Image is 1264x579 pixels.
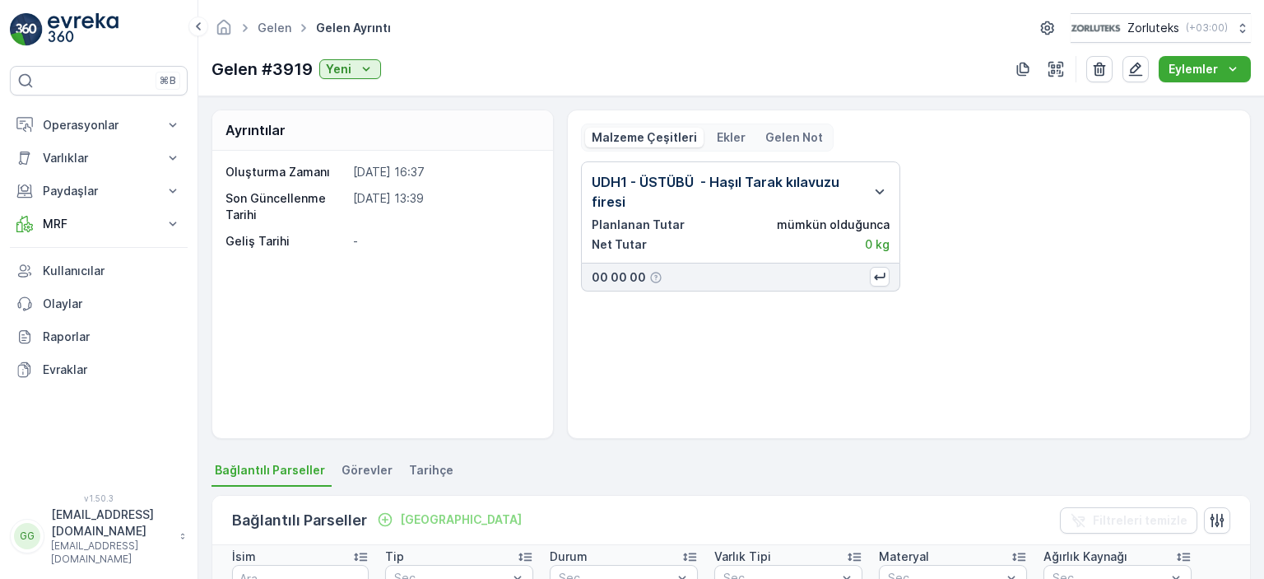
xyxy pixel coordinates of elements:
[1043,549,1127,565] p: Ağırlık Kaynağı
[353,190,535,223] p: [DATE] 13:39
[51,539,171,566] p: [EMAIL_ADDRESS][DOMAIN_NAME]
[10,254,188,287] a: Kullanıcılar
[353,164,535,180] p: [DATE] 16:37
[43,329,181,345] p: Raporlar
[592,269,646,286] p: 00 00 00
[385,549,404,565] p: Tip
[1186,21,1228,35] p: ( +03:00 )
[592,217,685,233] p: Planlanan Tutar
[717,129,746,146] p: Ekler
[765,129,823,146] p: Gelen Not
[326,61,351,77] p: Yeni
[43,216,155,232] p: MRF
[1159,56,1251,82] button: Eylemler
[550,549,588,565] p: Durum
[592,236,647,253] p: Net Tutar
[10,13,43,46] img: logo
[1071,19,1121,37] img: 6-1-9-3_wQBzyll.png
[370,510,528,530] button: Bağla
[649,271,662,284] div: Yardım Araç İkonu
[592,129,697,146] p: Malzeme Çeşitleri
[232,509,367,532] p: Bağlantılı Parseller
[10,353,188,386] a: Evraklar
[409,462,453,479] span: Tarihçe
[48,13,118,46] img: logo_light-DOdMpM7g.png
[211,57,313,82] p: Gelen #3919
[43,362,181,378] p: Evraklar
[10,142,188,175] button: Varlıklar
[215,25,233,39] a: Ana Sayfa
[225,190,346,223] p: Son Güncellenme Tarihi
[225,120,286,140] p: Ayrıntılar
[10,507,188,566] button: GG[EMAIL_ADDRESS][DOMAIN_NAME][EMAIL_ADDRESS][DOMAIN_NAME]
[160,74,176,87] p: ⌘B
[879,549,929,565] p: Materyal
[43,117,155,133] p: Operasyonlar
[400,511,522,528] p: [GEOGRAPHIC_DATA]
[10,208,188,240] button: MRF
[10,320,188,353] a: Raporlar
[215,462,325,479] span: Bağlantılı Parseller
[777,217,890,233] p: mümkün olduğunca
[1093,512,1187,529] p: Filtreleri temizle
[1060,507,1197,534] button: Filtreleri temizle
[714,549,771,565] p: Varlık Tipi
[43,296,181,312] p: Olaylar
[353,233,535,250] p: -
[43,150,155,166] p: Varlıklar
[1071,13,1251,43] button: Zorluteks(+03:00)
[342,462,393,479] span: Görevler
[10,109,188,142] button: Operasyonlar
[10,175,188,208] button: Paydaşlar
[865,236,890,253] p: 0 kg
[43,263,181,279] p: Kullanıcılar
[313,20,394,36] span: Gelen ayrıntı
[319,59,381,79] button: Yeni
[10,493,188,503] span: v 1.50.3
[43,183,155,199] p: Paydaşlar
[1169,61,1218,77] p: Eylemler
[258,21,291,35] a: Gelen
[1127,20,1179,36] p: Zorluteks
[232,549,256,565] p: İsim
[14,523,40,549] div: GG
[10,287,188,320] a: Olaylar
[51,507,171,539] p: [EMAIL_ADDRESS][DOMAIN_NAME]
[225,233,346,250] p: Geliş Tarihi
[225,164,346,180] p: Oluşturma Zamanı
[592,172,863,212] p: UDH1 - ÜSTÜBÜ - Haşıl Tarak kılavuzu firesi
